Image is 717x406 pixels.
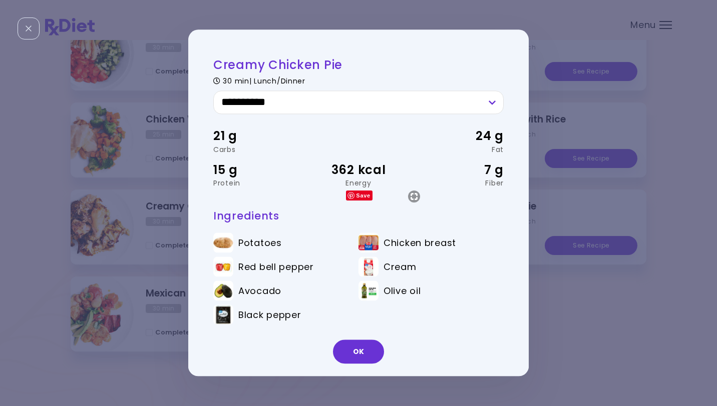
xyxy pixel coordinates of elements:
[213,209,504,222] h3: Ingredients
[213,160,310,179] div: 15 g
[238,309,301,320] span: Black pepper
[346,190,373,200] span: Save
[310,179,407,186] div: Energy
[238,261,314,272] span: Red bell pepper
[384,261,417,272] span: Cream
[310,160,407,179] div: 362 kcal
[384,237,456,248] span: Chicken breast
[213,57,504,72] h2: Creamy Chicken Pie
[213,127,310,146] div: 21 g
[407,160,504,179] div: 7 g
[333,340,384,364] button: OK
[213,146,310,153] div: Carbs
[238,285,281,296] span: Avocado
[18,17,40,39] div: Close
[407,179,504,186] div: Fiber
[407,146,504,153] div: Fat
[407,127,504,146] div: 24 g
[238,237,282,248] span: Potatoes
[213,179,310,186] div: Protein
[384,285,421,296] span: Olive oil
[213,75,504,85] div: 30 min | Lunch/Dinner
